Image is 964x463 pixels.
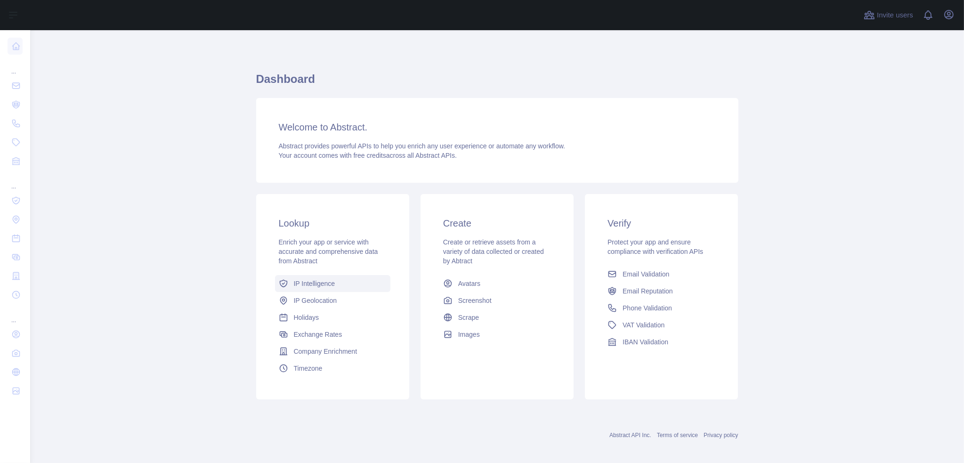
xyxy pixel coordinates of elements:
button: Invite users [862,8,915,23]
span: free credits [354,152,386,159]
span: Company Enrichment [294,347,357,356]
span: Phone Validation [623,303,672,313]
span: Timezone [294,364,323,373]
span: Holidays [294,313,319,322]
a: Exchange Rates [275,326,390,343]
div: ... [8,305,23,324]
span: Scrape [458,313,479,322]
a: VAT Validation [604,317,719,333]
a: Company Enrichment [275,343,390,360]
a: Images [439,326,555,343]
div: ... [8,171,23,190]
span: Avatars [458,279,480,288]
h3: Welcome to Abstract. [279,121,716,134]
a: Screenshot [439,292,555,309]
span: IBAN Validation [623,337,668,347]
span: Invite users [877,10,913,21]
a: Abstract API Inc. [609,432,651,439]
span: Images [458,330,480,339]
a: Phone Validation [604,300,719,317]
div: ... [8,57,23,75]
a: Email Reputation [604,283,719,300]
span: IP Intelligence [294,279,335,288]
span: Email Validation [623,269,669,279]
h3: Create [443,217,551,230]
a: IP Geolocation [275,292,390,309]
a: IP Intelligence [275,275,390,292]
a: Holidays [275,309,390,326]
span: Create or retrieve assets from a variety of data collected or created by Abtract [443,238,544,265]
h3: Verify [608,217,715,230]
span: Protect your app and ensure compliance with verification APIs [608,238,703,255]
a: Terms of service [657,432,698,439]
a: IBAN Validation [604,333,719,350]
span: Enrich your app or service with accurate and comprehensive data from Abstract [279,238,378,265]
a: Scrape [439,309,555,326]
a: Avatars [439,275,555,292]
span: VAT Validation [623,320,664,330]
span: Email Reputation [623,286,673,296]
span: Your account comes with across all Abstract APIs. [279,152,457,159]
h1: Dashboard [256,72,738,94]
span: Screenshot [458,296,492,305]
a: Timezone [275,360,390,377]
span: Exchange Rates [294,330,342,339]
a: Privacy policy [704,432,738,439]
a: Email Validation [604,266,719,283]
span: Abstract provides powerful APIs to help you enrich any user experience or automate any workflow. [279,142,566,150]
span: IP Geolocation [294,296,337,305]
h3: Lookup [279,217,387,230]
